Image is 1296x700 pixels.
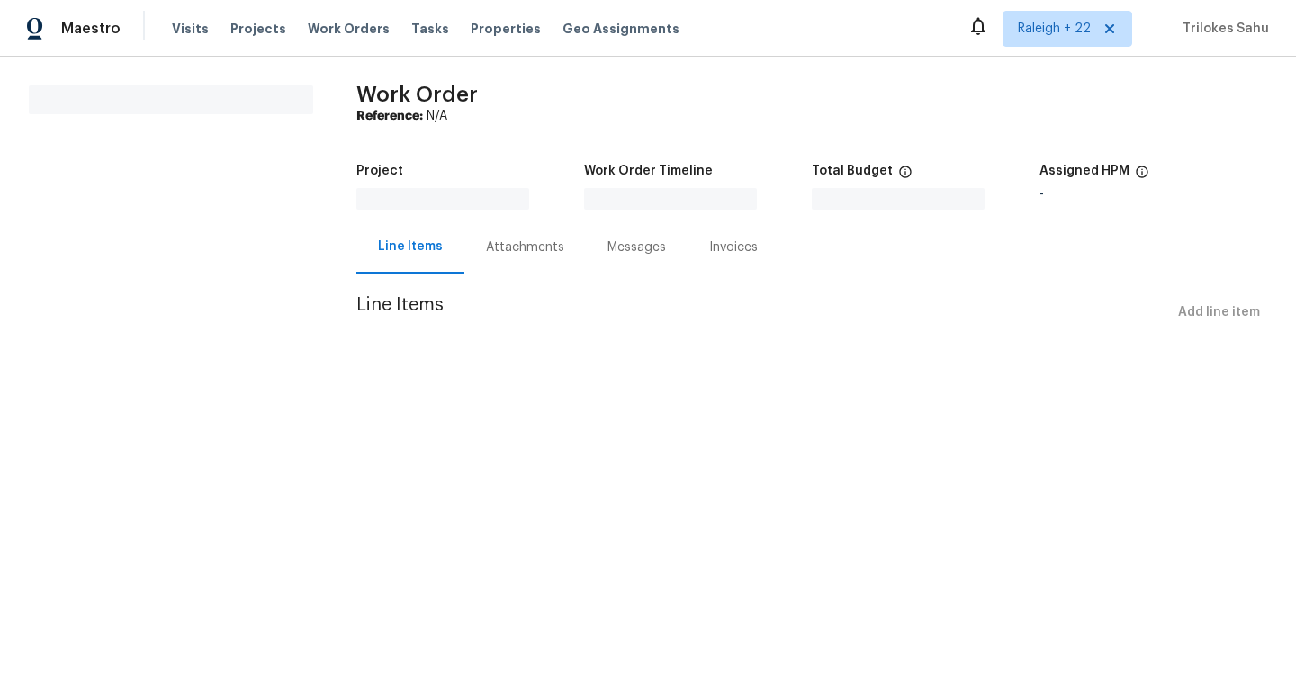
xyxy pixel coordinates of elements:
[230,20,286,38] span: Projects
[812,165,893,177] h5: Total Budget
[172,20,209,38] span: Visits
[1018,20,1091,38] span: Raleigh + 22
[356,296,1171,329] span: Line Items
[411,22,449,35] span: Tasks
[1039,165,1129,177] h5: Assigned HPM
[584,165,713,177] h5: Work Order Timeline
[378,238,443,256] div: Line Items
[1039,188,1267,201] div: -
[1135,165,1149,188] span: The hpm assigned to this work order.
[898,165,913,188] span: The total cost of line items that have been proposed by Opendoor. This sum includes line items th...
[562,20,679,38] span: Geo Assignments
[1175,20,1269,38] span: Trilokes Sahu
[308,20,390,38] span: Work Orders
[356,84,478,105] span: Work Order
[61,20,121,38] span: Maestro
[486,238,564,256] div: Attachments
[471,20,541,38] span: Properties
[709,238,758,256] div: Invoices
[356,165,403,177] h5: Project
[356,110,423,122] b: Reference:
[356,107,1267,125] div: N/A
[607,238,666,256] div: Messages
